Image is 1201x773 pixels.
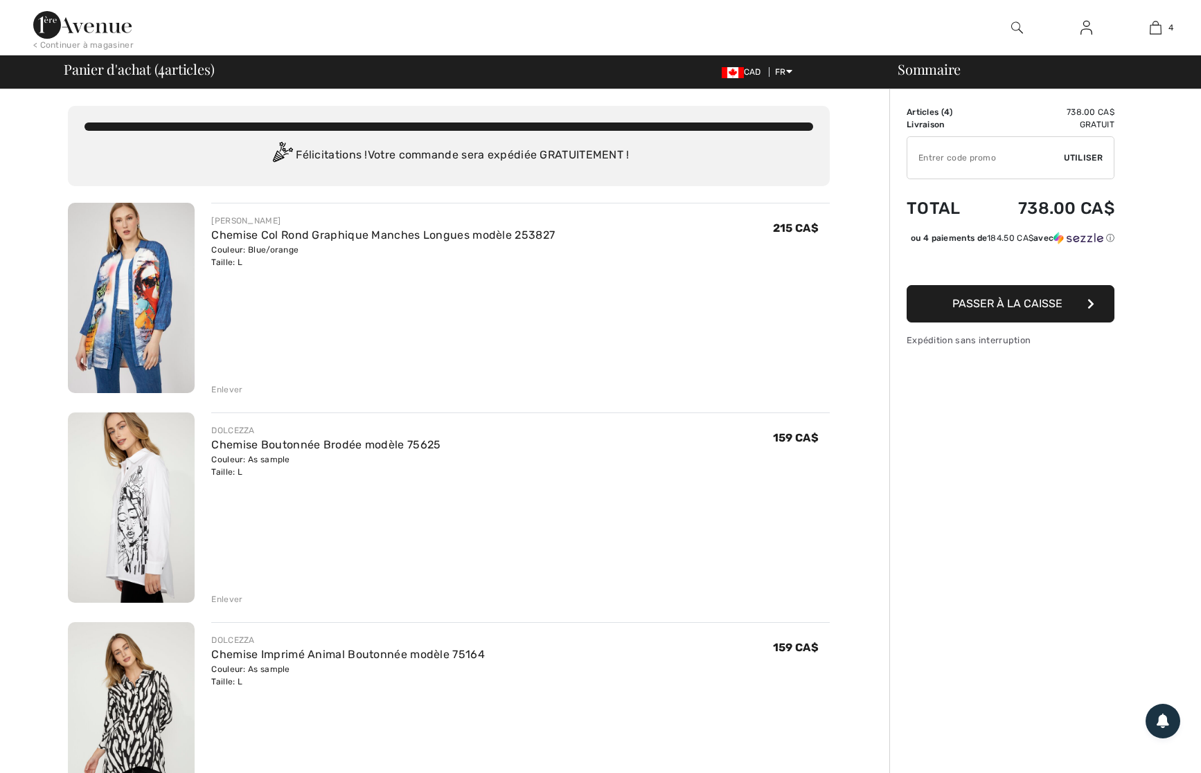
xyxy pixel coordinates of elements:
div: Couleur: As sample Taille: L [211,453,441,478]
div: ou 4 paiements de avec [911,232,1114,244]
a: Chemise Imprimé Animal Boutonnée modèle 75164 [211,648,485,661]
img: Chemise Boutonnée Brodée modèle 75625 [68,412,195,603]
img: Mes infos [1080,19,1092,36]
a: Chemise Boutonnée Brodée modèle 75625 [211,438,441,451]
iframe: PayPal-paypal [907,249,1114,280]
a: Se connecter [1069,19,1103,37]
span: 159 CA$ [773,641,819,654]
div: Félicitations ! Votre commande sera expédiée GRATUITEMENT ! [84,142,813,170]
span: 4 [1168,21,1173,34]
img: Mon panier [1150,19,1162,36]
div: ou 4 paiements de184.50 CA$avecSezzle Cliquez pour en savoir plus sur Sezzle [907,232,1114,249]
img: Sezzle [1053,232,1103,244]
div: Expédition sans interruption [907,334,1114,347]
div: Enlever [211,383,242,396]
span: 215 CA$ [773,221,819,235]
span: Passer à la caisse [952,297,1062,310]
td: 738.00 CA$ [981,185,1114,232]
td: Total [907,185,981,232]
span: 184.50 CA$ [987,233,1033,243]
div: DOLCEZZA [211,424,441,437]
td: Livraison [907,118,981,131]
img: Canadian Dollar [722,67,744,78]
div: Couleur: Blue/orange Taille: L [211,244,555,269]
button: Passer à la caisse [907,285,1114,322]
input: Code promo [907,137,1064,179]
td: 738.00 CA$ [981,106,1114,118]
img: recherche [1011,19,1023,36]
div: DOLCEZZA [211,634,485,646]
span: 4 [158,59,165,77]
span: 4 [944,107,950,117]
a: Chemise Col Rond Graphique Manches Longues modèle 253827 [211,228,555,242]
td: Articles ( ) [907,106,981,118]
div: [PERSON_NAME] [211,215,555,227]
iframe: Ouvre un widget dans lequel vous pouvez trouver plus d’informations [1112,731,1187,766]
span: Utiliser [1064,152,1103,164]
img: Chemise Col Rond Graphique Manches Longues modèle 253827 [68,203,195,393]
div: Couleur: As sample Taille: L [211,663,485,688]
a: 4 [1121,19,1189,36]
img: Congratulation2.svg [268,142,296,170]
div: Enlever [211,593,242,606]
span: Panier d'achat ( articles) [64,62,214,76]
td: Gratuit [981,118,1114,131]
div: < Continuer à magasiner [33,39,134,51]
img: 1ère Avenue [33,11,132,39]
div: Sommaire [881,62,1193,76]
span: 159 CA$ [773,431,819,444]
span: CAD [722,67,767,77]
span: FR [775,67,792,77]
